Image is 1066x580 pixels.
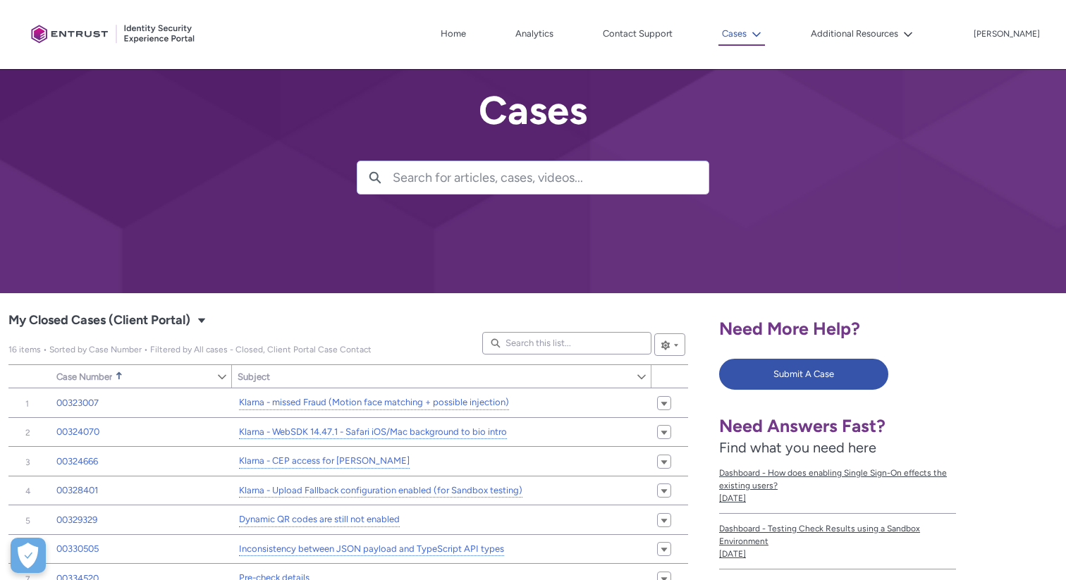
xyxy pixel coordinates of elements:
button: Cases [718,23,765,46]
button: Open Preferences [11,538,46,573]
span: Find what you need here [719,439,876,456]
a: 00330505 [56,542,99,556]
button: Additional Resources [807,23,917,44]
a: 00329329 [56,513,97,527]
a: Contact Support [599,23,676,44]
span: Dashboard - Testing Check Results using a Sandbox Environment [719,522,956,548]
a: Dashboard - Testing Check Results using a Sandbox Environment[DATE] [719,514,956,569]
button: Select a List View: Cases [193,311,210,328]
a: Klarna - WebSDK 14.47.1 - Safari iOS/Mac background to bio intro [239,425,507,440]
a: 00323007 [56,396,99,410]
span: Case Number [56,371,112,382]
span: My Closed Cases (Client Portal) [8,345,372,354]
p: [PERSON_NAME] [974,30,1040,39]
a: Inconsistency between JSON payload and TypeScript API types [239,542,504,557]
a: Dashboard - How does enabling Single Sign-On effects the existing users?[DATE] [719,458,956,514]
button: Search [357,161,393,194]
div: Cookie Preferences [11,538,46,573]
iframe: Qualified Messenger [815,254,1066,580]
a: Home [437,23,470,44]
a: Klarna - CEP access for [PERSON_NAME] [239,454,410,469]
a: Subject [232,365,636,388]
button: Submit A Case [719,359,888,390]
lightning-formatted-date-time: [DATE] [719,493,746,503]
a: Case Number [51,365,216,388]
a: Klarna - missed Fraud (Motion face matching + possible injection) [239,395,509,410]
input: Search for articles, cases, videos... [393,161,709,194]
h1: Need Answers Fast? [719,415,956,437]
lightning-formatted-date-time: [DATE] [719,549,746,559]
a: 00324070 [56,425,99,439]
span: My Closed Cases (Client Portal) [8,309,190,332]
button: List View Controls [654,333,685,356]
a: Analytics, opens in new tab [512,23,557,44]
span: Dashboard - How does enabling Single Sign-On effects the existing users? [719,467,956,492]
span: Need More Help? [719,318,860,339]
a: 00328401 [56,483,98,498]
a: 00324666 [56,455,98,469]
h2: Cases [357,89,709,132]
a: Dynamic QR codes are still not enabled [239,512,400,527]
a: Klarna - Upload Fallback configuration enabled (for Sandbox testing) [239,483,522,498]
input: Search this list... [482,332,651,354]
button: User Profile d.gallagher [973,26,1041,40]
